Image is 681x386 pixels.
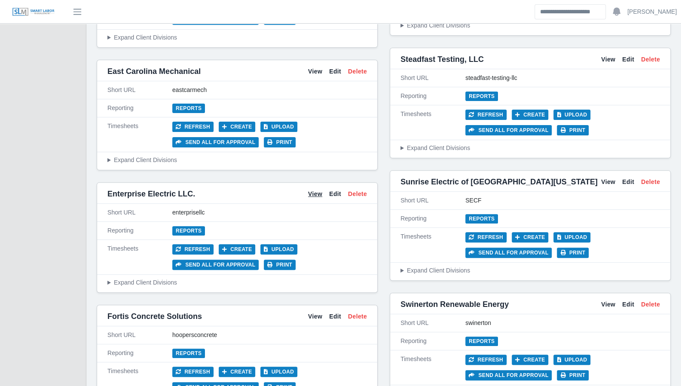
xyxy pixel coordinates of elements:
[400,298,509,310] span: Swinerton Renewable Energy
[400,53,484,65] span: Steadfast Testing, LLC
[641,300,660,309] a: Delete
[107,244,172,270] div: Timesheets
[172,367,214,377] button: Refresh
[107,278,367,287] summary: Expand Client Divisions
[627,7,677,16] a: [PERSON_NAME]
[557,125,589,135] button: Print
[107,65,201,77] span: East Carolina Mechanical
[400,74,465,83] div: Short URL
[557,370,589,380] button: Print
[308,312,322,321] a: View
[400,196,465,205] div: Short URL
[622,55,634,64] a: Edit
[172,226,205,236] a: Reports
[107,226,172,235] div: Reporting
[264,137,296,147] button: Print
[329,312,341,321] a: Edit
[400,319,465,328] div: Short URL
[172,208,367,217] div: enterprisellc
[512,232,549,242] button: Create
[400,266,660,275] summary: Expand Client Divisions
[107,122,172,147] div: Timesheets
[622,300,634,309] a: Edit
[172,104,205,113] a: Reports
[260,122,297,132] button: Upload
[308,67,322,76] a: View
[465,92,498,101] a: Reports
[553,110,590,120] button: Upload
[400,144,660,153] summary: Expand Client Divisions
[172,260,259,270] button: Send all for approval
[260,367,297,377] button: Upload
[465,370,552,380] button: Send all for approval
[172,86,367,95] div: eastcarmech
[553,232,590,242] button: Upload
[400,110,465,135] div: Timesheets
[465,337,498,346] a: Reports
[348,67,367,76] a: Delete
[172,137,259,147] button: Send all for approval
[400,21,660,30] summary: Expand Client Divisions
[400,92,465,101] div: Reporting
[219,122,256,132] button: Create
[465,196,660,205] div: SECF
[534,4,606,19] input: Search
[557,248,589,258] button: Print
[107,86,172,95] div: Short URL
[107,33,367,42] summary: Expand Client Divisions
[400,337,465,346] div: Reporting
[601,178,615,187] a: View
[107,331,172,340] div: Short URL
[400,176,598,188] span: Sunrise Electric of [GEOGRAPHIC_DATA][US_STATE]
[107,310,202,322] span: Fortis Concrete Solutions
[172,244,214,254] button: Refresh
[172,349,205,358] a: Reports
[601,55,615,64] a: View
[219,244,256,254] button: Create
[465,125,552,135] button: Send all for approval
[465,355,507,365] button: Refresh
[329,67,341,76] a: Edit
[219,367,256,377] button: Create
[260,244,297,254] button: Upload
[264,260,296,270] button: Print
[465,110,507,120] button: Refresh
[512,355,549,365] button: Create
[172,331,367,340] div: hoopersconcrete
[601,300,615,309] a: View
[641,178,660,187] a: Delete
[465,74,660,83] div: steadfast-testing-llc
[400,355,465,380] div: Timesheets
[107,188,195,200] span: Enterprise Electric LLC.
[12,7,55,17] img: SLM Logo
[465,319,660,328] div: swinerton
[329,190,341,199] a: Edit
[553,355,590,365] button: Upload
[107,104,172,113] div: Reporting
[107,349,172,358] div: Reporting
[465,232,507,242] button: Refresh
[512,110,549,120] button: Create
[172,122,214,132] button: Refresh
[107,156,367,165] summary: Expand Client Divisions
[400,214,465,223] div: Reporting
[622,178,634,187] a: Edit
[400,232,465,258] div: Timesheets
[308,190,322,199] a: View
[641,55,660,64] a: Delete
[107,208,172,217] div: Short URL
[465,248,552,258] button: Send all for approval
[465,214,498,224] a: Reports
[348,312,367,321] a: Delete
[348,190,367,199] a: Delete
